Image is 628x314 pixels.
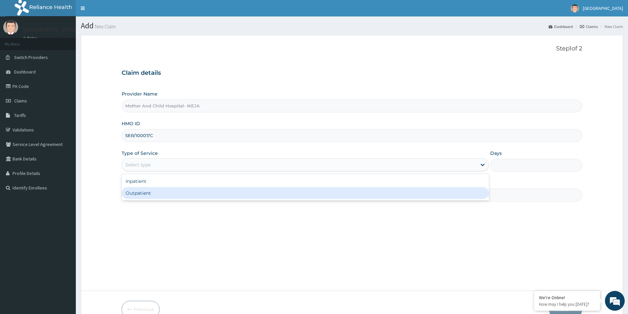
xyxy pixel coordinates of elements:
[580,24,598,29] a: Claims
[539,301,595,307] p: How may I help you today?
[125,161,151,168] div: Select type
[122,45,582,52] p: Step 1 of 2
[81,21,623,30] h1: Add
[122,120,140,127] label: HMO ID
[122,150,158,157] label: Type of Service
[122,91,158,97] label: Provider Name
[583,5,623,11] span: [GEOGRAPHIC_DATA]
[490,150,502,157] label: Days
[23,27,77,33] p: [GEOGRAPHIC_DATA]
[94,24,116,29] small: New Claim
[122,129,582,142] input: Enter HMO ID
[571,4,579,13] img: User Image
[549,24,573,29] a: Dashboard
[23,36,39,41] a: Online
[14,54,48,60] span: Switch Providers
[598,24,623,29] li: New Claim
[14,69,36,75] span: Dashboard
[3,20,18,35] img: User Image
[122,70,582,77] h3: Claim details
[14,98,27,104] span: Claims
[539,295,595,300] div: We're Online!
[122,175,489,187] div: Inpatient
[122,187,489,199] div: Outpatient
[14,112,26,118] span: Tariffs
